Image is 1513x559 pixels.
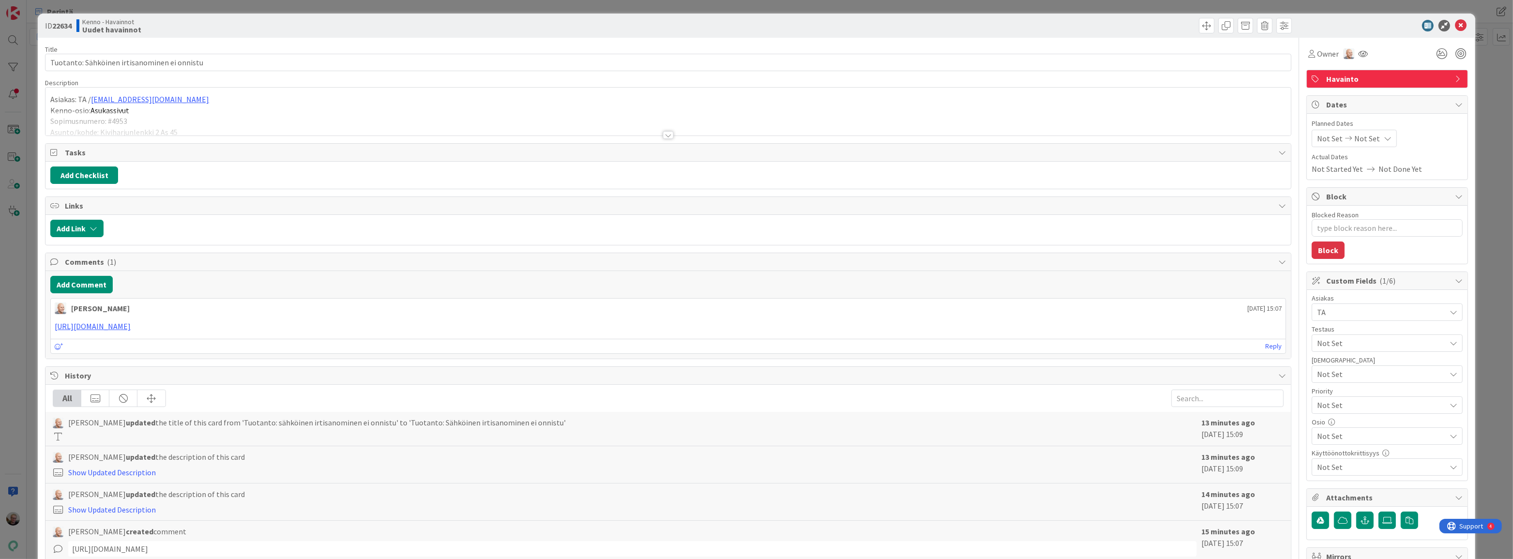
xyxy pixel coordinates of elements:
p: Asiakas: TA / [50,94,1286,105]
label: Blocked Reason [1312,211,1359,219]
img: NG [53,527,63,537]
span: Kenno - Havainnot [82,18,141,26]
span: Not Set [1317,133,1343,144]
span: [DATE] 15:07 [1247,303,1282,314]
span: Owner [1317,48,1339,60]
span: Support [20,1,44,13]
span: Not Set [1317,398,1441,412]
span: Not Done Yet [1378,163,1422,175]
b: 15 minutes ago [1201,527,1255,536]
input: Search... [1171,390,1284,407]
span: Custom Fields [1326,275,1450,287]
div: [PERSON_NAME] [71,302,130,314]
div: [DATE] 15:07 [1201,526,1284,557]
span: Actual Dates [1312,152,1463,162]
button: Add Link [50,220,104,237]
b: updated [126,418,155,427]
div: [DATE] 15:09 [1201,451,1284,478]
a: [EMAIL_ADDRESS][DOMAIN_NAME] [91,94,209,104]
span: Dates [1326,99,1450,110]
span: Tasks [65,147,1273,158]
b: 22634 [52,21,72,30]
span: Not Set [1317,430,1446,442]
span: Not Set [1317,337,1446,349]
div: [DATE] 15:09 [1201,417,1284,441]
span: Attachments [1326,492,1450,503]
div: [DEMOGRAPHIC_DATA] [1312,357,1463,363]
b: updated [126,452,155,462]
img: NG [53,418,63,428]
div: 4 [50,4,53,12]
div: [URL][DOMAIN_NAME] [68,541,1197,557]
img: NG [53,452,63,463]
span: Planned Dates [1312,119,1463,129]
span: Asukassivut [90,106,129,115]
div: Käyttöönottokriittisyys [1312,450,1463,456]
b: created [126,527,153,536]
b: Uudet havainnot [82,26,141,33]
span: Not Started Yet [1312,163,1363,175]
div: Osio [1312,419,1463,425]
button: Add Comment [50,276,113,293]
span: [PERSON_NAME] the title of this card from 'Tuotanto: sähköinen irtisanominen ei onnistu' to 'Tuot... [68,417,566,428]
span: ID [45,20,72,31]
b: updated [126,489,155,499]
span: History [65,370,1273,381]
span: ( 1/6 ) [1379,276,1395,286]
label: Title [45,45,58,54]
b: 13 minutes ago [1201,418,1255,427]
img: NG [53,489,63,500]
img: NG [55,302,66,314]
a: [URL][DOMAIN_NAME] [55,321,131,331]
span: Not Set [1317,461,1446,473]
span: Not Set [1354,133,1380,144]
input: type card name here... [45,54,1291,71]
div: Priority [1312,388,1463,394]
div: All [53,390,81,407]
a: Show Updated Description [68,505,156,514]
span: [PERSON_NAME] the description of this card [68,488,245,500]
span: TA [1317,306,1446,318]
img: NG [1344,48,1354,59]
a: Reply [1265,340,1282,352]
div: [DATE] 15:07 [1201,488,1284,515]
div: Asiakas [1312,295,1463,302]
span: Block [1326,191,1450,202]
span: Not Set [1317,368,1446,380]
span: [PERSON_NAME] comment [68,526,186,537]
span: Comments [65,256,1273,268]
a: Show Updated Description [68,468,156,477]
b: 13 minutes ago [1201,452,1255,462]
span: [PERSON_NAME] the description of this card [68,451,245,463]
div: Testaus [1312,326,1463,332]
span: Havainto [1326,73,1450,85]
button: Block [1312,242,1345,259]
button: Add Checklist [50,166,118,184]
span: Links [65,200,1273,212]
span: Description [45,78,78,87]
span: ( 1 ) [107,257,116,267]
b: 14 minutes ago [1201,489,1255,499]
p: Kenno-osio: [50,105,1286,116]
